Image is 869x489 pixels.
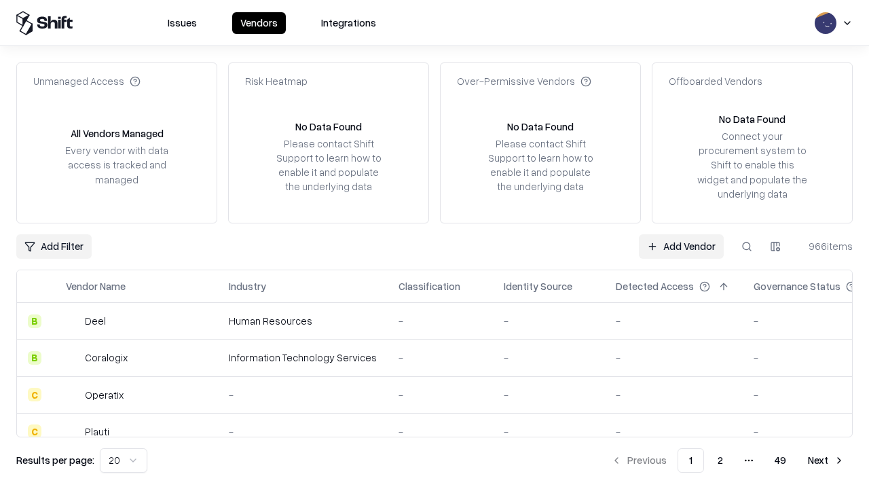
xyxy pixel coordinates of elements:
[28,388,41,401] div: C
[245,74,308,88] div: Risk Heatmap
[504,424,594,439] div: -
[669,74,762,88] div: Offboarded Vendors
[504,350,594,365] div: -
[66,388,79,401] img: Operatix
[504,314,594,328] div: -
[616,424,732,439] div: -
[66,351,79,365] img: Coralogix
[229,314,377,328] div: Human Resources
[798,239,853,253] div: 966 items
[33,74,141,88] div: Unmanaged Access
[160,12,205,34] button: Issues
[616,388,732,402] div: -
[399,350,482,365] div: -
[696,129,809,201] div: Connect your procurement system to Shift to enable this widget and populate the underlying data
[616,350,732,365] div: -
[484,137,597,194] div: Please contact Shift Support to learn how to enable it and populate the underlying data
[229,424,377,439] div: -
[457,74,591,88] div: Over-Permissive Vendors
[28,351,41,365] div: B
[754,279,840,293] div: Governance Status
[800,448,853,473] button: Next
[313,12,384,34] button: Integrations
[399,279,460,293] div: Classification
[399,388,482,402] div: -
[16,234,92,259] button: Add Filter
[764,448,797,473] button: 49
[85,388,124,402] div: Operatix
[399,424,482,439] div: -
[28,424,41,438] div: C
[229,350,377,365] div: Information Technology Services
[16,453,94,467] p: Results per page:
[66,424,79,438] img: Plauti
[504,388,594,402] div: -
[399,314,482,328] div: -
[232,12,286,34] button: Vendors
[85,314,106,328] div: Deel
[295,120,362,134] div: No Data Found
[229,388,377,402] div: -
[707,448,734,473] button: 2
[229,279,266,293] div: Industry
[639,234,724,259] a: Add Vendor
[66,279,126,293] div: Vendor Name
[85,424,109,439] div: Plauti
[507,120,574,134] div: No Data Found
[616,314,732,328] div: -
[60,143,173,186] div: Every vendor with data access is tracked and managed
[504,279,572,293] div: Identity Source
[66,314,79,328] img: Deel
[719,112,785,126] div: No Data Found
[603,448,853,473] nav: pagination
[28,314,41,328] div: B
[678,448,704,473] button: 1
[71,126,164,141] div: All Vendors Managed
[616,279,694,293] div: Detected Access
[272,137,385,194] div: Please contact Shift Support to learn how to enable it and populate the underlying data
[85,350,128,365] div: Coralogix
